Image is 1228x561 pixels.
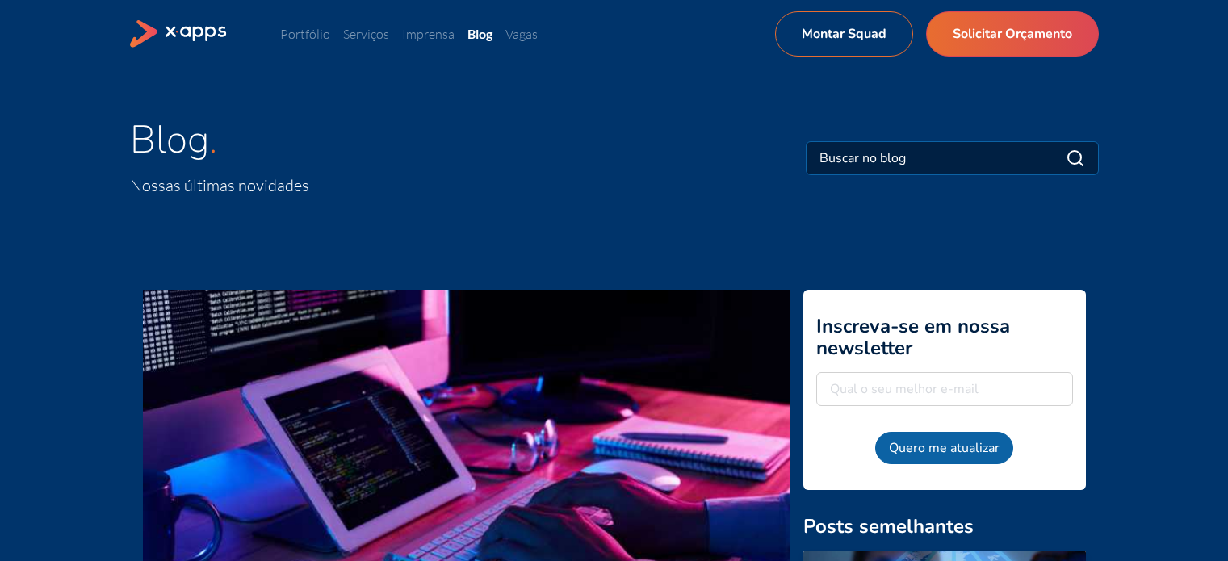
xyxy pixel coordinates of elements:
[819,149,983,168] input: Buscar no blog
[816,316,1073,359] h2: Inscreva-se em nossa newsletter
[343,26,389,42] a: Serviços
[280,26,330,42] a: Portfólio
[402,26,455,42] a: Imprensa
[130,113,209,166] span: Blog
[467,26,492,41] a: Blog
[775,11,913,57] a: Montar Squad
[130,175,309,195] span: Nossas últimas novidades
[505,26,538,42] a: Vagas
[816,372,1073,406] input: Qual o seu melhor e-mail
[803,516,1086,538] h2: Posts semelhantes
[875,432,1013,464] button: Quero me atualizar
[926,11,1099,57] a: Solicitar Orçamento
